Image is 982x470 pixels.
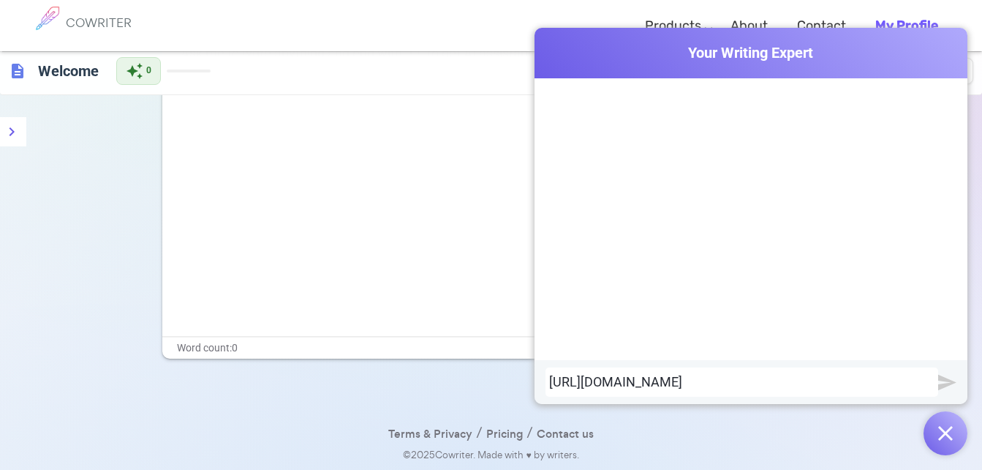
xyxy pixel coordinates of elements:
[162,337,820,359] div: Word count: 0
[938,373,956,392] img: Send
[645,4,701,48] a: Products
[472,423,486,442] span: /
[535,42,967,64] span: Your Writing Expert
[66,16,132,29] h6: COWRITER
[730,4,768,48] a: About
[797,4,846,48] a: Contact
[549,375,934,389] div: [URL][DOMAIN_NAME]
[9,62,26,80] span: description
[938,426,953,441] img: Open chat
[486,424,523,445] a: Pricing
[388,424,472,445] a: Terms & Privacy
[875,4,938,48] a: My Profile
[523,423,537,442] span: /
[126,62,143,80] span: auto_awesome
[146,64,151,78] span: 0
[32,56,105,86] h6: Click to edit title
[875,18,938,34] b: My Profile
